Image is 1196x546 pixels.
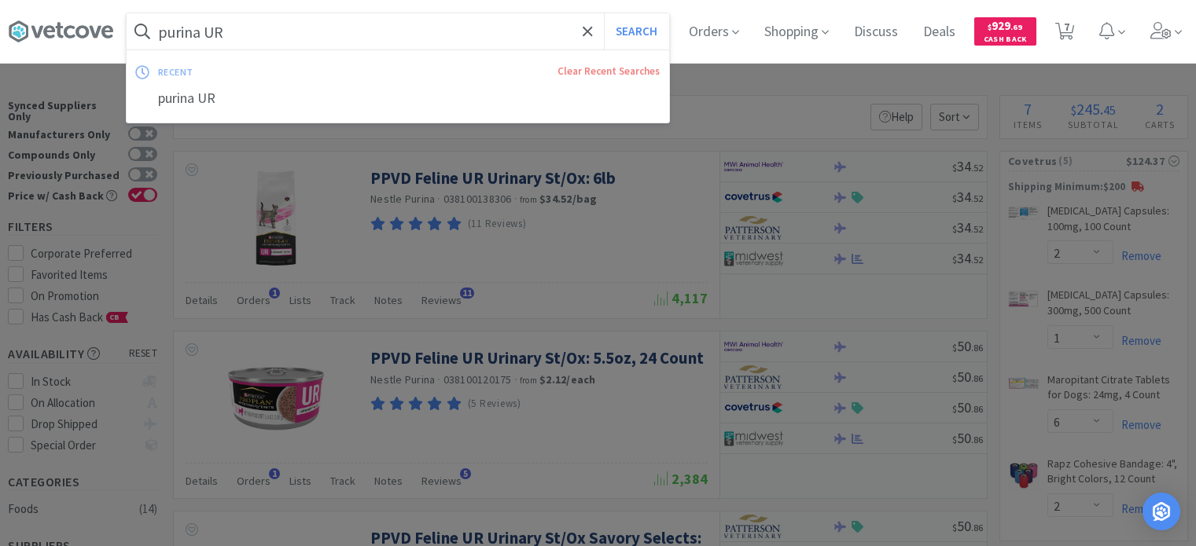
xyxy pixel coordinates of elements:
div: purina UR [127,84,669,113]
a: 7 [1049,27,1081,41]
div: Open Intercom Messenger [1143,493,1180,530]
span: $ [988,22,992,32]
a: Clear Recent Searches [558,64,660,78]
button: Search [604,13,669,49]
a: Deals [917,25,962,39]
span: 929 [988,18,1022,33]
div: recent [158,60,376,84]
span: . 69 [1010,22,1022,32]
span: Cash Back [984,35,1027,46]
a: Discuss [848,25,904,39]
a: $929.69Cash Back [974,10,1036,53]
input: Search by item, sku, manufacturer, ingredient, size... [127,13,669,49]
